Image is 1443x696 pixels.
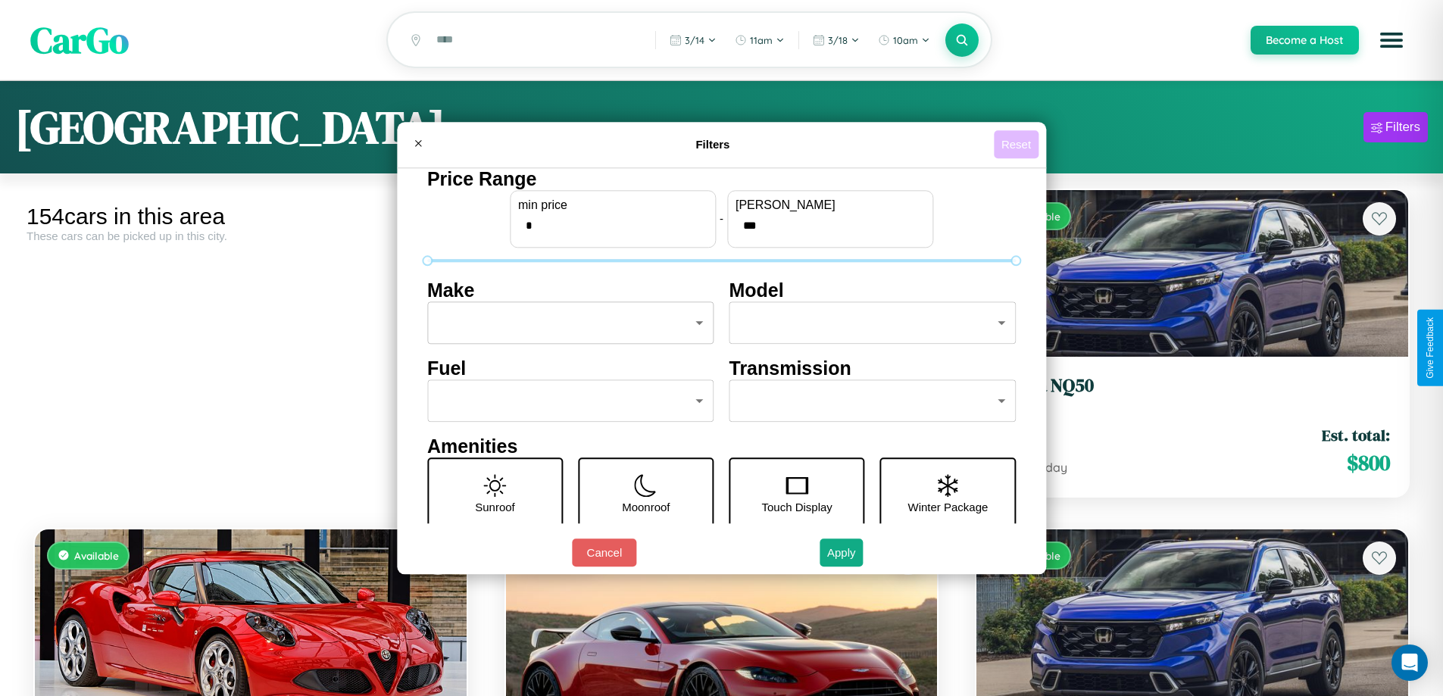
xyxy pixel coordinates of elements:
[995,375,1390,412] a: Honda NQ502024
[74,549,119,562] span: Available
[1251,26,1359,55] button: Become a Host
[995,375,1390,397] h3: Honda NQ50
[908,497,989,517] p: Winter Package
[1322,424,1390,446] span: Est. total:
[729,357,1017,379] h4: Transmission
[1370,19,1413,61] button: Open menu
[622,497,670,517] p: Moonroof
[1385,120,1420,135] div: Filters
[475,497,515,517] p: Sunroof
[828,34,848,46] span: 3 / 18
[518,198,707,212] label: min price
[432,138,994,151] h4: Filters
[427,279,714,301] h4: Make
[727,28,792,52] button: 11am
[30,15,129,65] span: CarGo
[685,34,704,46] span: 3 / 14
[1347,448,1390,478] span: $ 800
[27,229,475,242] div: These cars can be picked up in this city.
[720,208,723,229] p: -
[805,28,867,52] button: 3/18
[1035,460,1067,475] span: / day
[994,130,1039,158] button: Reset
[27,204,475,229] div: 154 cars in this area
[870,28,938,52] button: 10am
[662,28,724,52] button: 3/14
[1391,645,1428,681] div: Open Intercom Messenger
[729,279,1017,301] h4: Model
[1363,112,1428,142] button: Filters
[1425,317,1435,379] div: Give Feedback
[427,168,1016,190] h4: Price Range
[820,538,864,566] button: Apply
[427,435,1016,457] h4: Amenities
[750,34,773,46] span: 11am
[427,357,714,379] h4: Fuel
[893,34,918,46] span: 10am
[736,198,925,212] label: [PERSON_NAME]
[572,538,636,566] button: Cancel
[761,497,832,517] p: Touch Display
[15,96,445,158] h1: [GEOGRAPHIC_DATA]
